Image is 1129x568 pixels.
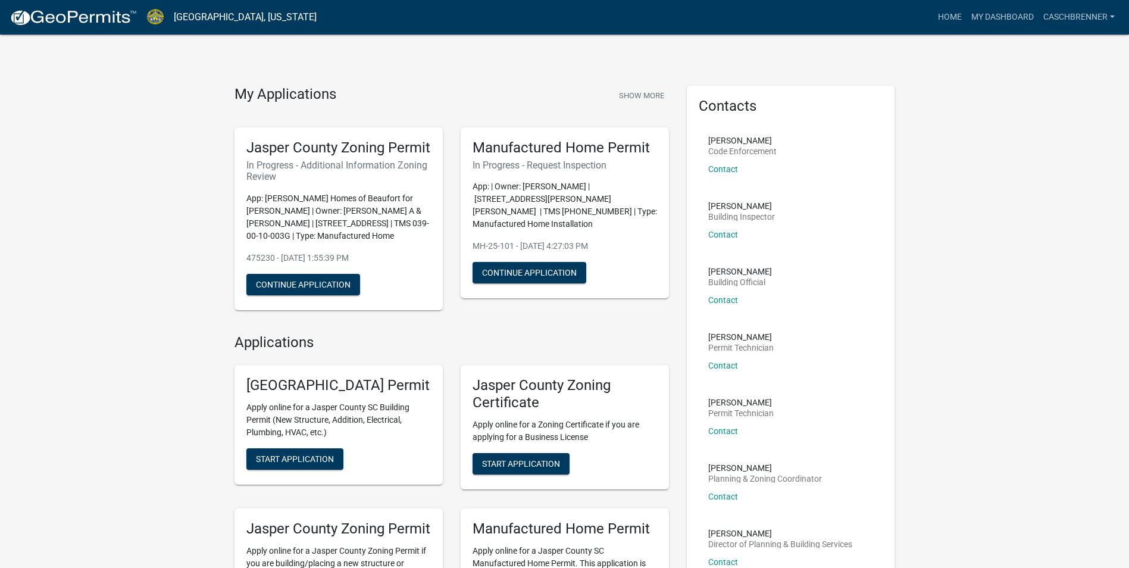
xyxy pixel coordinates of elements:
p: Building Official [708,278,772,286]
a: Contact [708,230,738,239]
h5: Contacts [699,98,883,115]
p: Code Enforcement [708,147,777,155]
span: Start Application [482,459,560,469]
a: Contact [708,426,738,436]
a: My Dashboard [967,6,1039,29]
button: Continue Application [246,274,360,295]
p: Apply online for a Zoning Certificate if you are applying for a Business License [473,419,657,444]
h5: Jasper County Zoning Permit [246,520,431,538]
h6: In Progress - Additional Information Zoning Review [246,160,431,182]
a: Contact [708,361,738,370]
p: Permit Technician [708,409,774,417]
h5: Jasper County Zoning Permit [246,139,431,157]
button: Start Application [473,453,570,475]
p: [PERSON_NAME] [708,333,774,341]
h5: Manufactured Home Permit [473,139,657,157]
h4: Applications [234,334,669,351]
p: Building Inspector [708,213,775,221]
p: [PERSON_NAME] [708,464,822,472]
p: [PERSON_NAME] [708,136,777,145]
h6: In Progress - Request Inspection [473,160,657,171]
a: Home [933,6,967,29]
h5: [GEOGRAPHIC_DATA] Permit [246,377,431,394]
p: [PERSON_NAME] [708,398,774,407]
img: Jasper County, South Carolina [146,9,164,25]
p: [PERSON_NAME] [708,202,775,210]
h5: Manufactured Home Permit [473,520,657,538]
button: Show More [614,86,669,105]
p: MH-25-101 - [DATE] 4:27:03 PM [473,240,657,252]
h5: Jasper County Zoning Certificate [473,377,657,411]
a: Contact [708,492,738,501]
p: [PERSON_NAME] [708,529,852,538]
a: caschbrenner [1039,6,1119,29]
p: App: | Owner: [PERSON_NAME] | [STREET_ADDRESS][PERSON_NAME][PERSON_NAME] | TMS [PHONE_NUMBER] | T... [473,180,657,230]
a: Contact [708,557,738,567]
p: Director of Planning & Building Services [708,540,852,548]
a: Contact [708,295,738,305]
p: Apply online for a Jasper County SC Building Permit (New Structure, Addition, Electrical, Plumbin... [246,401,431,439]
button: Start Application [246,448,343,470]
a: Contact [708,164,738,174]
a: [GEOGRAPHIC_DATA], [US_STATE] [174,7,317,27]
span: Start Application [256,454,334,464]
h4: My Applications [234,86,336,104]
p: App: [PERSON_NAME] Homes of Beaufort for [PERSON_NAME] | Owner: [PERSON_NAME] A & [PERSON_NAME] |... [246,192,431,242]
p: 475230 - [DATE] 1:55:39 PM [246,252,431,264]
p: Permit Technician [708,344,774,352]
p: Planning & Zoning Coordinator [708,475,822,483]
button: Continue Application [473,262,586,283]
p: [PERSON_NAME] [708,267,772,276]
